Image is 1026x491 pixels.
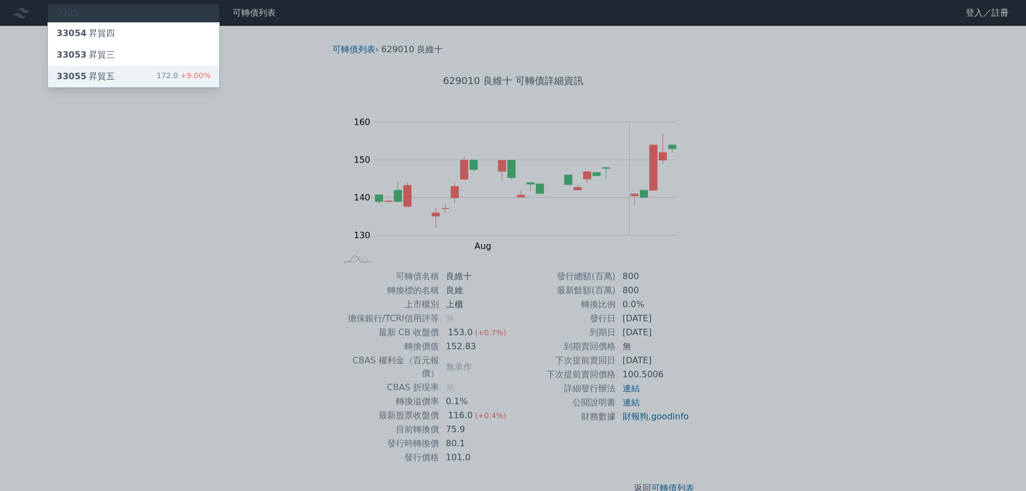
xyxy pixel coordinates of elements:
span: 33053 [57,50,87,60]
a: 33054昇貿四 [48,23,219,44]
span: 33054 [57,28,87,38]
div: 昇貿五 [57,70,115,83]
div: 昇貿三 [57,49,115,61]
div: 昇貿四 [57,27,115,40]
span: 33055 [57,71,87,81]
a: 33055昇貿五 172.0+9.00% [48,66,219,87]
span: +9.00% [178,71,211,80]
div: 172.0 [157,70,211,83]
a: 33053昇貿三 [48,44,219,66]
